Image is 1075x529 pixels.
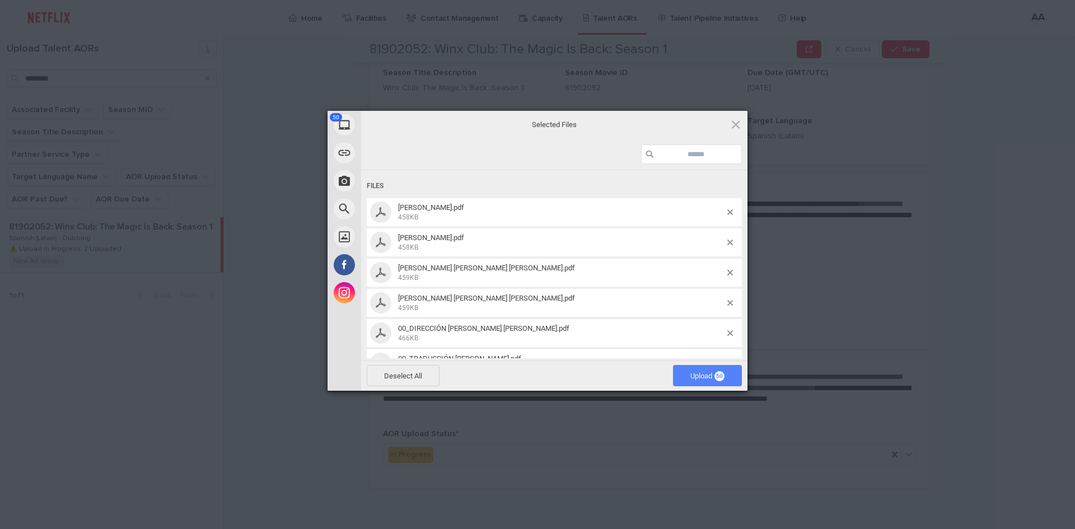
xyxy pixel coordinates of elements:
span: 458KB [398,244,418,251]
div: Web Search [328,195,462,223]
span: 459KB [398,304,418,312]
span: 466KB [398,334,418,342]
span: [PERSON_NAME].pdf [398,203,464,212]
span: Click here or hit ESC to close picker [730,118,742,130]
div: Instagram [328,279,462,307]
span: ROBERTO EDWIN HERNÁNDEZ BRITO.pdf [395,264,727,282]
span: 00_DIRECCIÓN LUIS FERNANDO OROZCO ANTUNEZ.pdf [395,324,727,343]
span: [PERSON_NAME] [PERSON_NAME] [PERSON_NAME].pdf [398,264,575,272]
span: 50 [330,113,342,121]
div: Unsplash [328,223,462,251]
span: Deselect All [367,365,440,386]
span: 458KB [398,213,418,221]
span: Upload [673,365,742,386]
span: 00_TRADUCCIÓN [PERSON_NAME].pdf [398,354,521,363]
div: Take Photo [328,167,462,195]
span: 50 [714,371,725,381]
span: 00_TRADUCCIÓN MARISOL ROMERO DURA.pdf [395,354,727,373]
span: ROSA MARIBEL MARTÍNEZ MANZO.pdf [395,294,727,312]
div: Files [367,176,742,196]
span: 459KB [398,274,418,282]
span: RAYMUNDO ARMIJO UGALDE.pdf [395,203,727,222]
div: Link (URL) [328,139,462,167]
span: Selected Files [442,119,666,129]
span: 00_DIRECCIÓN [PERSON_NAME] [PERSON_NAME].pdf [398,324,569,333]
span: [PERSON_NAME] [PERSON_NAME] [PERSON_NAME].pdf [398,294,575,302]
span: [PERSON_NAME].pdf [398,233,464,242]
div: Facebook [328,251,462,279]
span: ROBERTO CARRILLO GARCIA.pdf [395,233,727,252]
div: My Device [328,111,462,139]
span: Upload [690,372,725,380]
